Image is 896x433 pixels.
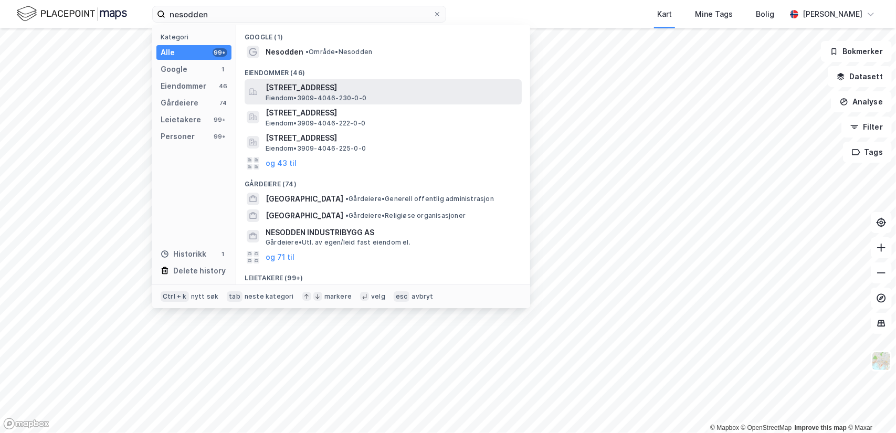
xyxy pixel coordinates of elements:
[710,424,739,431] a: Mapbox
[371,292,385,301] div: velg
[741,424,792,431] a: OpenStreetMap
[161,80,206,92] div: Eiendommer
[394,291,410,302] div: esc
[843,142,892,163] button: Tags
[831,91,892,112] button: Analyse
[236,25,530,44] div: Google (1)
[219,250,227,258] div: 1
[266,226,518,239] span: NESODDEN INDUSTRIBYGG AS
[161,46,175,59] div: Alle
[266,46,303,58] span: Nesodden
[266,193,343,205] span: [GEOGRAPHIC_DATA]
[803,8,862,20] div: [PERSON_NAME]
[266,157,297,170] button: og 43 til
[266,94,366,102] span: Eiendom • 3909-4046-230-0-0
[219,99,227,107] div: 74
[695,8,733,20] div: Mine Tags
[345,195,494,203] span: Gårdeiere • Generell offentlig administrasjon
[841,117,892,138] button: Filter
[227,291,243,302] div: tab
[161,33,231,41] div: Kategori
[213,115,227,124] div: 99+
[219,65,227,73] div: 1
[219,82,227,90] div: 46
[3,418,49,430] a: Mapbox homepage
[266,144,366,153] span: Eiendom • 3909-4046-225-0-0
[821,41,892,62] button: Bokmerker
[17,5,127,23] img: logo.f888ab2527a4732fd821a326f86c7f29.svg
[412,292,433,301] div: avbryt
[213,48,227,57] div: 99+
[305,48,372,56] span: Område • Nesodden
[266,251,294,263] button: og 71 til
[236,266,530,284] div: Leietakere (99+)
[844,383,896,433] div: Kontrollprogram for chat
[173,265,226,277] div: Delete history
[191,292,219,301] div: nytt søk
[161,248,206,260] div: Historikk
[161,113,201,126] div: Leietakere
[266,132,518,144] span: [STREET_ADDRESS]
[828,66,892,87] button: Datasett
[795,424,847,431] a: Improve this map
[756,8,774,20] div: Bolig
[345,212,466,220] span: Gårdeiere • Religiøse organisasjoner
[165,6,433,22] input: Søk på adresse, matrikkel, gårdeiere, leietakere eller personer
[324,292,352,301] div: markere
[266,119,365,128] span: Eiendom • 3909-4046-222-0-0
[266,238,410,247] span: Gårdeiere • Utl. av egen/leid fast eiendom el.
[236,60,530,79] div: Eiendommer (46)
[345,195,349,203] span: •
[305,48,309,56] span: •
[657,8,672,20] div: Kart
[236,172,530,191] div: Gårdeiere (74)
[871,351,891,371] img: Z
[266,209,343,222] span: [GEOGRAPHIC_DATA]
[844,383,896,433] iframe: Chat Widget
[345,212,349,219] span: •
[161,97,198,109] div: Gårdeiere
[161,291,189,302] div: Ctrl + k
[266,107,518,119] span: [STREET_ADDRESS]
[266,81,518,94] span: [STREET_ADDRESS]
[161,130,195,143] div: Personer
[161,63,187,76] div: Google
[245,292,294,301] div: neste kategori
[213,132,227,141] div: 99+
